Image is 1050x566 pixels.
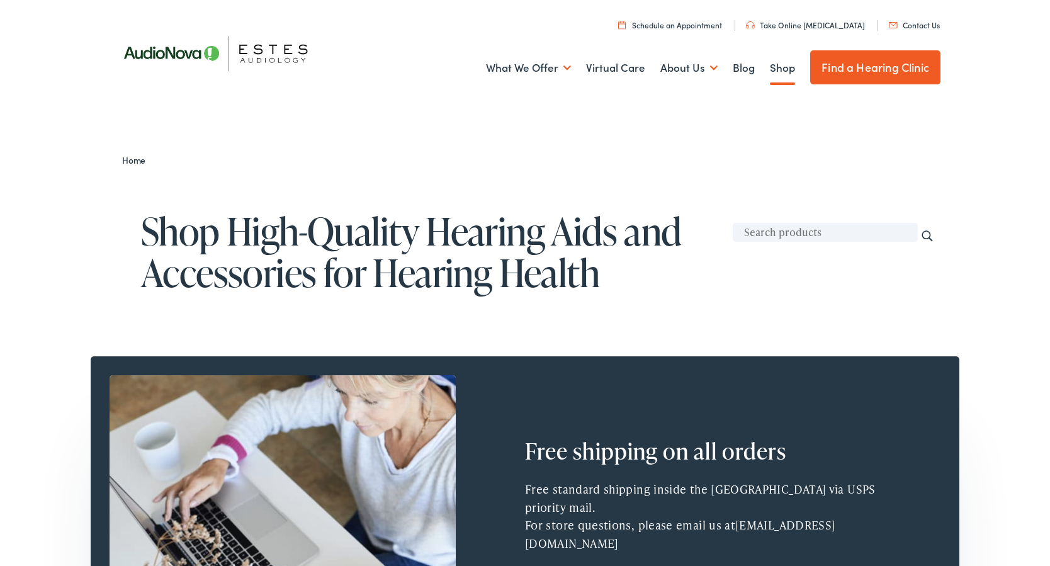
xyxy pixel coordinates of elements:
h2: Free shipping on all orders [525,438,852,465]
p: For store questions, please email us at [525,516,906,553]
a: About Us [660,45,718,91]
a: Virtual Care [586,45,645,91]
img: utility icon [618,21,626,29]
a: Blog [733,45,755,91]
img: utility icon [889,22,898,28]
a: Schedule an Appointment [618,20,722,30]
a: Take Online [MEDICAL_DATA] [746,20,865,30]
img: utility icon [746,21,755,29]
input: Search [920,229,934,243]
h1: Shop High-Quality Hearing Aids and Accessories for Hearing Health [141,210,940,293]
p: Free standard shipping inside the [GEOGRAPHIC_DATA] via USPS priority mail. [525,480,906,517]
a: Find a Hearing Clinic [810,50,940,84]
input: Search products [733,223,918,242]
a: Contact Us [889,20,940,30]
a: What We Offer [486,45,571,91]
a: Home [122,154,152,166]
a: Shop [770,45,795,91]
